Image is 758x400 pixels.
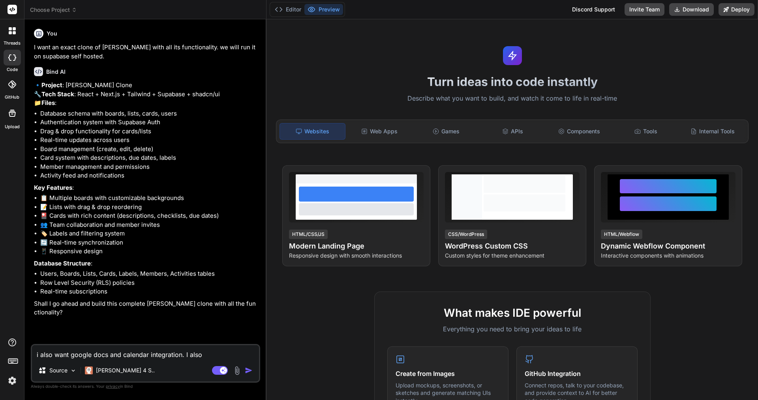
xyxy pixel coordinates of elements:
[601,230,642,239] div: HTML/Webflow
[32,345,259,359] textarea: i also want google docs and calendar integration. I also
[719,3,754,16] button: Deploy
[625,3,664,16] button: Invite Team
[85,366,93,374] img: Claude 4 Sonnet
[34,259,259,268] p: :
[106,384,120,389] span: privacy
[40,109,259,118] li: Database schema with boards, lists, cards, users
[40,287,259,296] li: Real-time subscriptions
[40,221,259,230] li: 👥 Team collaboration and member invites
[347,123,412,140] div: Web Apps
[396,369,500,378] h4: Create from Images
[34,184,72,191] strong: Key Features
[480,123,545,140] div: APIs
[445,241,580,252] h4: WordPress Custom CSS
[41,99,55,107] strong: Files
[233,366,242,375] img: attachment
[414,123,479,140] div: Games
[49,366,68,374] p: Source
[289,241,424,252] h4: Modern Landing Page
[34,183,259,193] p: :
[280,123,345,140] div: Websites
[387,305,638,321] h2: What makes IDE powerful
[614,123,679,140] div: Tools
[6,374,19,387] img: settings
[34,299,259,317] p: Shall I go ahead and build this complete [PERSON_NAME] clone with all the functionality?
[272,4,304,15] button: Editor
[40,203,259,212] li: 📝 Lists with drag & drop reordering
[40,145,259,154] li: Board management (create, edit, delete)
[70,367,77,374] img: Pick Models
[40,238,259,247] li: 🔄 Real-time synchronization
[5,94,19,101] label: GitHub
[46,68,66,76] h6: Bind AI
[40,163,259,172] li: Member management and permissions
[4,40,21,47] label: threads
[40,247,259,256] li: 📱 Responsive design
[601,252,735,260] p: Interactive components with animations
[40,211,259,221] li: 🎴 Cards with rich content (descriptions, checklists, due dates)
[40,279,259,288] li: Row Level Security (RLS) policies
[525,369,629,378] h4: GitHub Integration
[601,241,735,252] h4: Dynamic Webflow Component
[680,123,745,140] div: Internal Tools
[271,93,753,104] p: Describe what you want to build, and watch it come to life in real-time
[245,366,253,374] img: icon
[567,3,620,16] div: Discord Support
[40,118,259,127] li: Authentication system with Supabase Auth
[7,66,18,73] label: code
[5,123,20,130] label: Upload
[289,230,328,239] div: HTML/CSS/JS
[30,6,77,14] span: Choose Project
[41,90,74,98] strong: Tech Stack
[271,75,753,89] h1: Turn ideas into code instantly
[96,366,155,374] p: [PERSON_NAME] 4 S..
[40,171,259,180] li: Activity feed and notifications
[34,81,259,108] p: 🔹 : [PERSON_NAME] Clone 🔧 : React + Next.js + Tailwind + Supabase + shadcn/ui 📁 :
[31,383,260,390] p: Always double-check its answers. Your in Bind
[289,252,424,260] p: Responsive design with smooth interactions
[445,230,487,239] div: CSS/WordPress
[669,3,714,16] button: Download
[41,81,62,89] strong: Project
[40,127,259,136] li: Drag & drop functionality for cards/lists
[40,269,259,279] li: Users, Boards, Lists, Cards, Labels, Members, Activities tables
[387,324,638,334] p: Everything you need to bring your ideas to life
[547,123,612,140] div: Components
[34,260,91,267] strong: Database Structure
[40,229,259,238] li: 🏷️ Labels and filtering system
[40,194,259,203] li: 📋 Multiple boards with customizable backgrounds
[47,30,57,37] h6: You
[445,252,580,260] p: Custom styles for theme enhancement
[304,4,343,15] button: Preview
[40,136,259,145] li: Real-time updates across users
[34,43,259,61] p: I want an exact clone of [PERSON_NAME] with all its functionality. we will run it on supabase sel...
[40,153,259,163] li: Card system with descriptions, due dates, labels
